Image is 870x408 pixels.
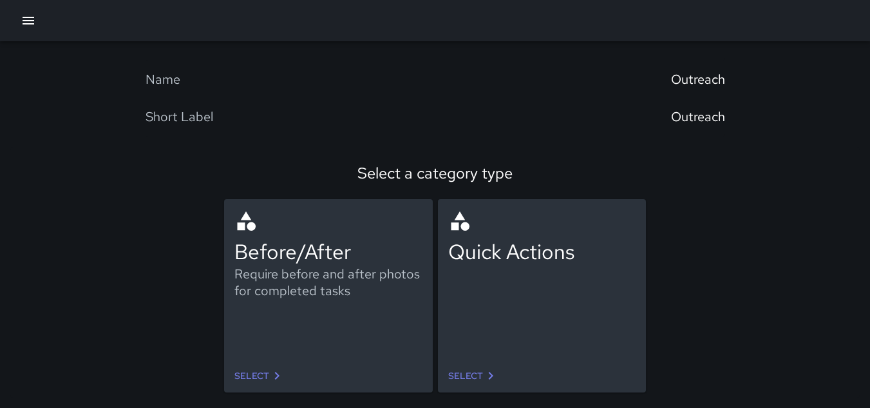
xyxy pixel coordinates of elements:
a: Select [229,364,290,388]
div: Before/After [234,238,422,266]
a: Select [443,364,504,388]
div: Quick Actions [448,238,636,266]
div: Short Label [146,108,213,125]
div: Name [146,71,180,88]
div: Select a category type [26,163,844,183]
div: Outreach [671,71,725,88]
div: Require before and after photos for completed tasks [234,266,422,299]
div: Outreach [671,108,725,125]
